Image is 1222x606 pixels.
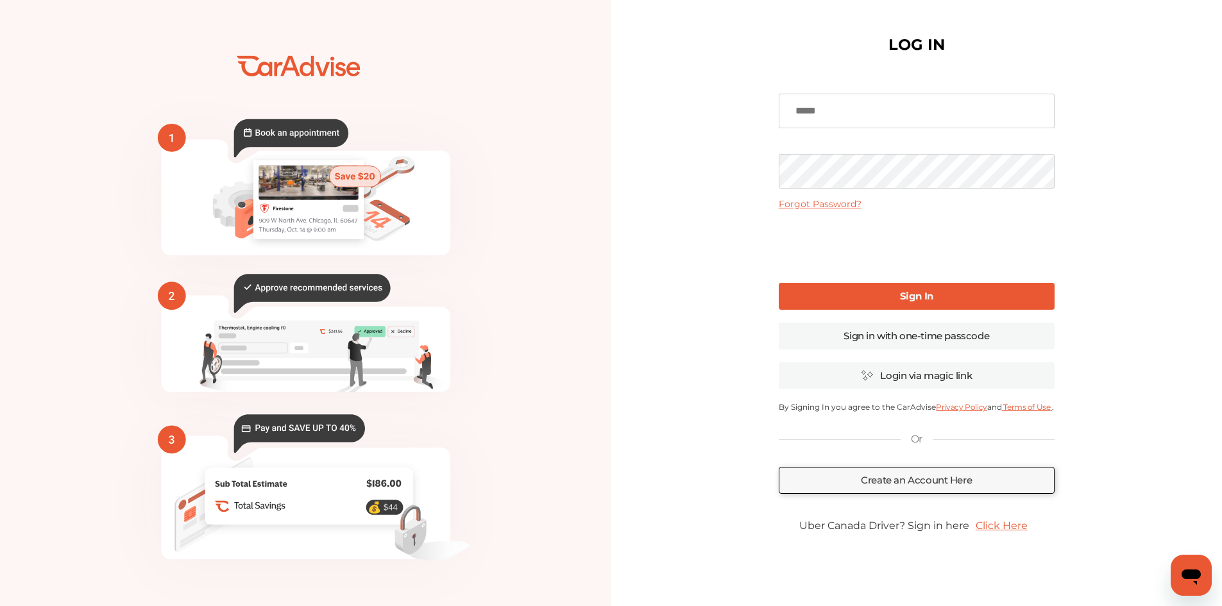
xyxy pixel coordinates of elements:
[779,323,1055,349] a: Sign in with one-time passcode
[779,402,1055,412] p: By Signing In you agree to the CarAdvise and .
[936,402,987,412] a: Privacy Policy
[819,220,1014,270] iframe: reCAPTCHA
[779,467,1055,494] a: Create an Account Here
[911,432,922,446] p: Or
[1171,555,1212,596] iframe: Button to launch messaging window
[779,362,1055,389] a: Login via magic link
[888,38,945,51] h1: LOG IN
[799,519,969,532] span: Uber Canada Driver? Sign in here
[1002,402,1052,412] a: Terms of Use
[779,283,1055,310] a: Sign In
[779,198,861,210] a: Forgot Password?
[368,501,382,514] text: 💰
[900,290,933,302] b: Sign In
[861,369,874,382] img: magic_icon.32c66aac.svg
[969,513,1034,538] a: Click Here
